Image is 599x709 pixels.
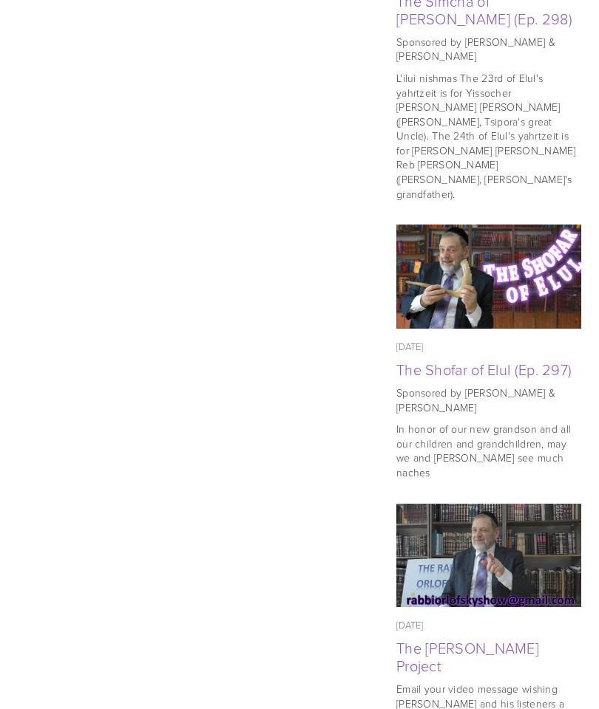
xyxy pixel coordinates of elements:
[396,340,424,354] time: [DATE]
[396,360,572,380] a: The Shofar of Elul (Ep. 297)
[396,619,424,632] time: [DATE]
[396,35,581,64] p: Sponsored by [PERSON_NAME] & [PERSON_NAME]
[396,225,582,329] img: The Shofar of Elul (Ep. 297)
[396,504,581,609] a: The Rabbi Orlofsky Rosh Hashana Project
[396,386,581,415] p: Sponsored by [PERSON_NAME] & [PERSON_NAME]
[396,504,582,609] img: The Rabbi Orlofsky Rosh Hashana Project
[396,638,539,677] a: The [PERSON_NAME] Project
[396,72,581,202] p: L'ilui nishmas The 23rd of Elul's yahrtzeit is for Yissocher [PERSON_NAME] [PERSON_NAME] ([PERSON...
[396,225,581,329] a: The Shofar of Elul (Ep. 297)
[396,422,581,480] p: In honor of our new grandson and all our children and grandchildren, may we and [PERSON_NAME] see...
